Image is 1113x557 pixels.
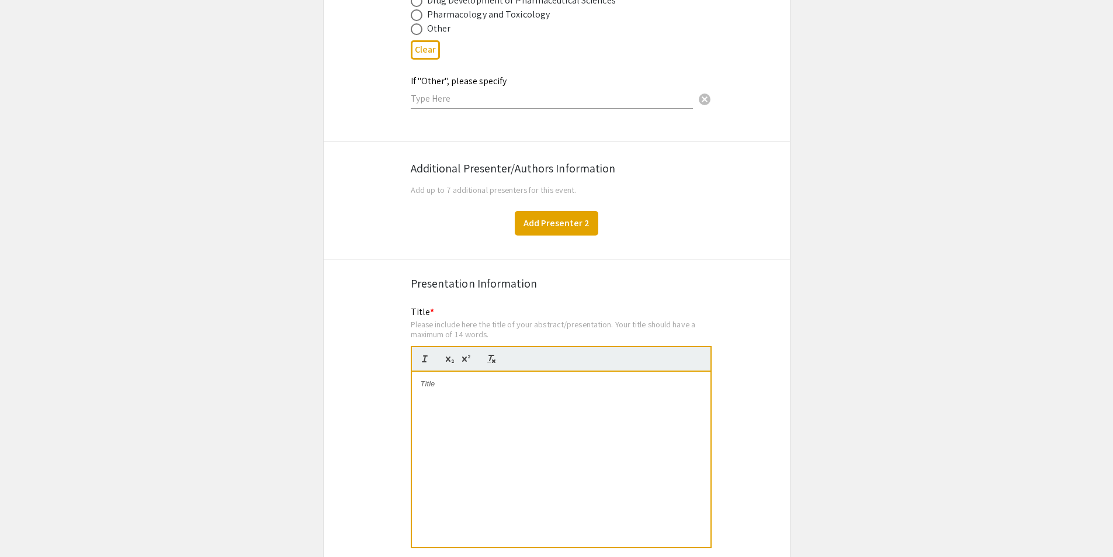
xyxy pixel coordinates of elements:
span: cancel [698,92,712,106]
iframe: Chat [9,504,50,548]
button: Clear [693,87,716,110]
mat-label: If "Other", please specify [411,75,507,87]
button: Clear [411,40,440,60]
div: Other [427,22,451,36]
div: Pharmacology and Toxicology [427,8,550,22]
span: Add up to 7 additional presenters for this event. [411,184,577,195]
mat-label: Title [411,306,435,318]
input: Type Here [411,92,693,105]
div: Presentation Information [411,275,703,292]
div: Additional Presenter/Authors Information [411,160,703,177]
div: Please include here the title of your abstract/presentation. Your title should have a maximum of ... [411,319,712,340]
button: Add Presenter 2 [515,211,598,236]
